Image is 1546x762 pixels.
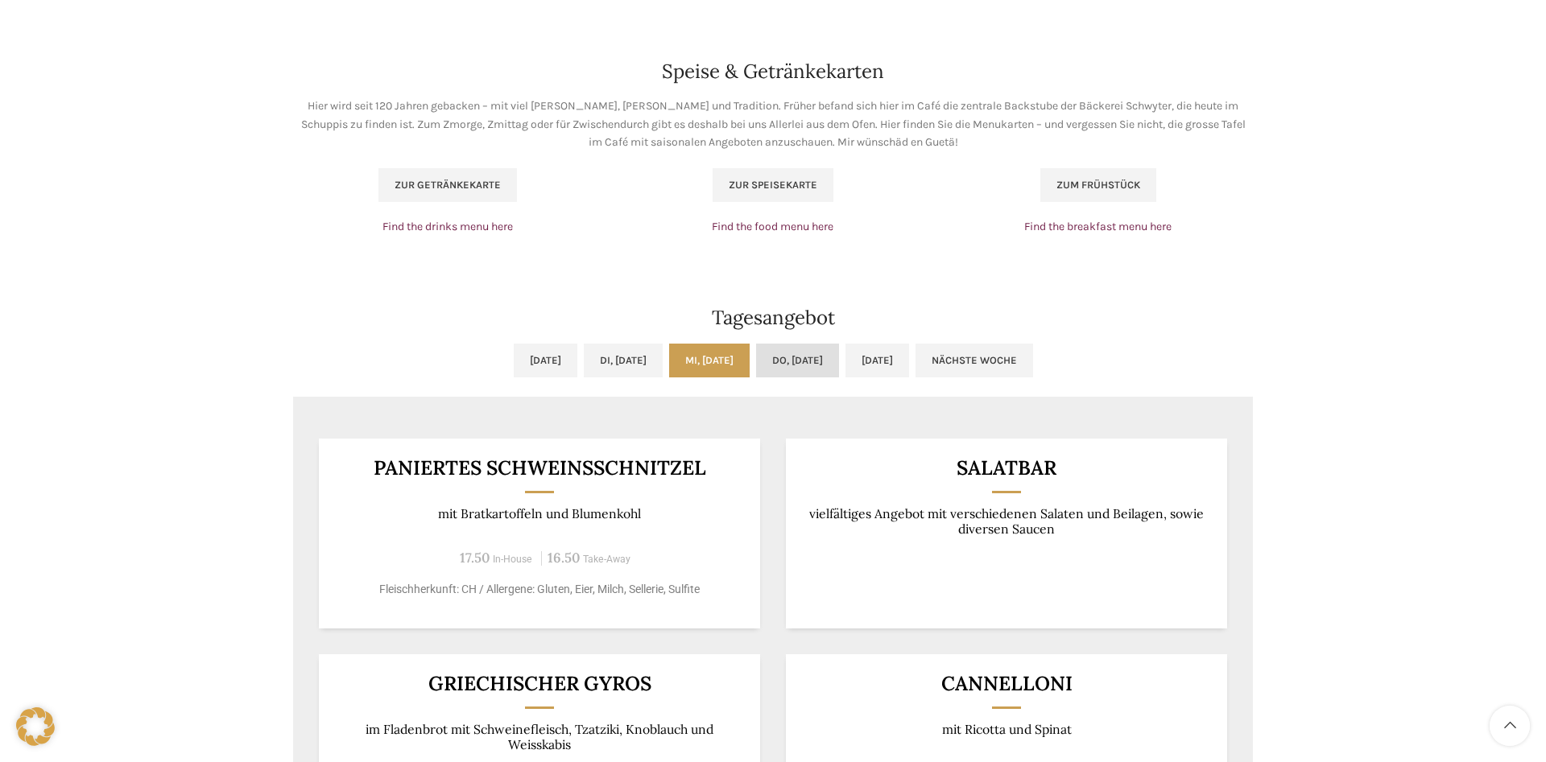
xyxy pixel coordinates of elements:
[382,220,513,233] a: Find the drinks menu here
[293,97,1253,151] p: Hier wird seit 120 Jahren gebacken – mit viel [PERSON_NAME], [PERSON_NAME] und Tradition. Früher ...
[806,506,1208,538] p: vielfältiges Angebot mit verschiedenen Salaten und Beilagen, sowie diversen Saucen
[584,344,663,377] a: Di, [DATE]
[1490,706,1530,746] a: Scroll to top button
[729,179,817,192] span: Zur Speisekarte
[756,344,839,377] a: Do, [DATE]
[916,344,1033,377] a: Nächste Woche
[514,344,577,377] a: [DATE]
[806,458,1208,478] h3: Salatbar
[339,673,741,694] h3: Griechischer Gyros
[583,554,630,565] span: Take-Away
[339,458,741,478] h3: Paniertes Schweinsschnitzel
[669,344,750,377] a: Mi, [DATE]
[339,722,741,753] p: im Fladenbrot mit Schweinefleisch, Tzatziki, Knoblauch und Weisskabis
[395,179,501,192] span: Zur Getränkekarte
[1056,179,1140,192] span: Zum Frühstück
[548,549,580,566] span: 16.50
[293,62,1253,81] h2: Speise & Getränkekarten
[378,168,517,202] a: Zur Getränkekarte
[806,673,1208,694] h3: Cannelloni
[713,168,833,202] a: Zur Speisekarte
[339,506,741,521] p: mit Bratkartoffeln und Blumenkohl
[845,344,909,377] a: [DATE]
[293,308,1253,327] h2: Tagesangebot
[1024,220,1172,233] a: Find the breakfast menu here
[493,554,532,565] span: In-House
[806,722,1208,737] p: mit Ricotta und Spinat
[339,581,741,598] p: Fleischherkunft: CH / Allergene: Gluten, Eier, Milch, Sellerie, Sulfite
[1040,168,1156,202] a: Zum Frühstück
[460,549,490,566] span: 17.50
[712,220,833,233] a: Find the food menu here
